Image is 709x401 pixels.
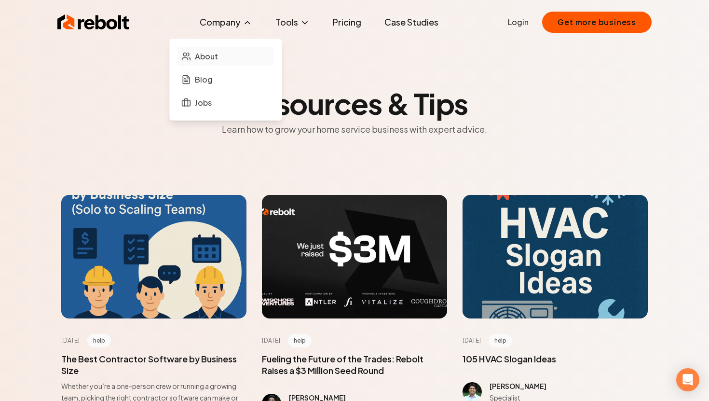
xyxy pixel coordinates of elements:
a: The Best Contractor Software by Business Size [61,353,237,376]
button: Company [192,13,260,32]
h2: Resources & Tips [192,89,517,118]
time: [DATE] [61,337,80,345]
a: Jobs [177,93,274,112]
button: Tools [268,13,317,32]
a: Fueling the Future of the Trades: Rebolt Raises a $3 Million Seed Round [262,353,423,376]
a: Login [508,16,529,28]
img: Rebolt Logo [57,13,130,32]
span: Jobs [195,97,212,109]
span: help [489,334,512,347]
span: About [195,51,218,62]
span: help [87,334,111,347]
time: [DATE] [262,337,280,345]
a: Case Studies [377,13,446,32]
a: Pricing [325,13,369,32]
span: [PERSON_NAME] [490,382,546,390]
a: About [177,47,274,66]
p: Learn how to grow your home service business with expert advice. [192,122,517,137]
div: Open Intercom Messenger [676,368,699,391]
span: help [288,334,312,347]
span: Blog [195,74,213,85]
a: 105 HVAC Slogan Ideas [463,353,556,364]
a: Blog [177,70,274,89]
time: [DATE] [463,337,481,345]
button: Get more business [542,12,652,33]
